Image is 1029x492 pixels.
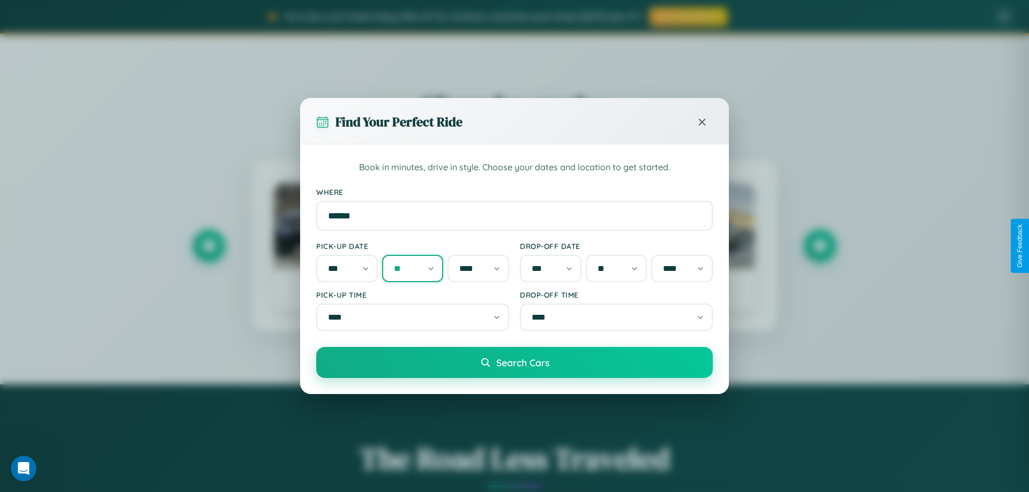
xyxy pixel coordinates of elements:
span: Search Cars [496,357,549,368]
label: Drop-off Time [520,290,713,299]
label: Pick-up Date [316,241,509,251]
label: Where [316,187,713,196]
p: Book in minutes, drive in style. Choose your dates and location to get started. [316,161,713,175]
label: Drop-off Date [520,241,713,251]
button: Search Cars [316,347,713,378]
label: Pick-up Time [316,290,509,299]
h3: Find Your Perfect Ride [335,113,463,131]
